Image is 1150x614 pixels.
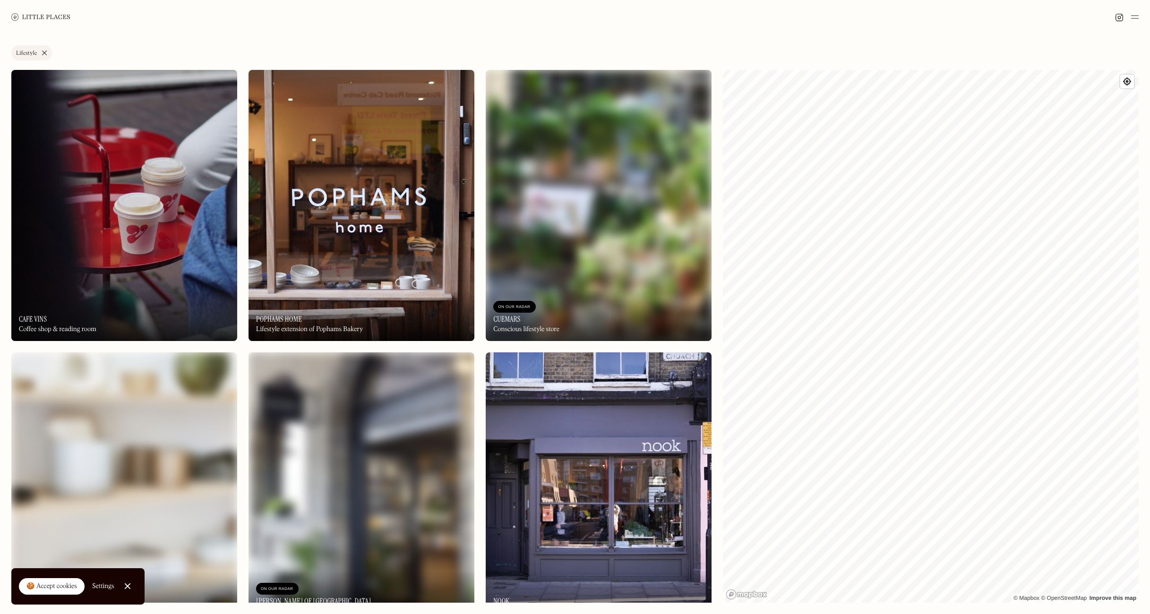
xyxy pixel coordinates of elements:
h3: Pophams Home [256,315,302,324]
img: Cuemars [486,70,712,341]
img: Cafe Vins [11,70,237,341]
div: On Our Radar [498,302,531,312]
h3: Cafe Vins [19,315,47,324]
h3: [PERSON_NAME] of [GEOGRAPHIC_DATA] [256,597,371,605]
div: Coffee shop & reading room [19,325,96,333]
a: Improve this map [1090,595,1136,601]
a: Close Cookie Popup [118,577,137,596]
a: Lifestyle [11,45,52,60]
img: Pophams Home [249,70,474,341]
a: Cafe VinsCafe VinsCafe VinsCoffee shop & reading room [11,70,237,341]
a: Mapbox [1013,595,1039,601]
h3: Cuemars [493,315,520,324]
div: Close Cookie Popup [127,586,128,587]
a: 🍪 Accept cookies [19,578,85,595]
a: OpenStreetMap [1041,595,1087,601]
button: Find my location [1120,75,1134,88]
div: Settings [92,583,114,589]
h3: Nook [493,597,509,605]
a: Mapbox homepage [726,589,767,600]
div: Conscious lifestyle store [493,325,559,333]
div: On Our Radar [261,584,294,594]
a: Pophams HomePophams HomePophams HomeLifestyle extension of Pophams Bakery [249,70,474,341]
a: Settings [92,576,114,597]
div: Lifestyle extension of Pophams Bakery [256,325,363,333]
div: 🍪 Accept cookies [26,582,77,591]
a: CuemarsCuemarsOn Our RadarCuemarsConscious lifestyle store [486,70,712,341]
canvas: Map [723,70,1139,603]
div: Lifestyle [16,51,37,56]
